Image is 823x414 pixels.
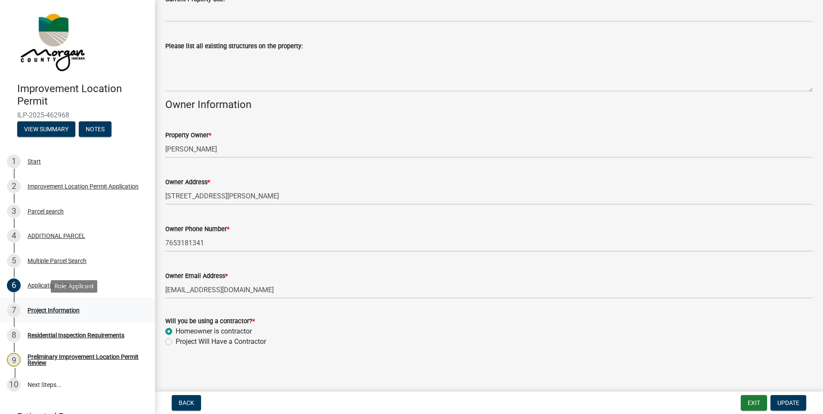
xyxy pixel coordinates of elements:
div: 9 [7,353,21,367]
button: View Summary [17,121,75,137]
button: Exit [741,395,767,411]
div: Parcel search [28,208,64,214]
h4: Owner Information [165,99,813,111]
h4: Improvement Location Permit [17,83,148,108]
label: Project Will Have a Contractor [176,337,266,347]
div: 10 [7,378,21,392]
div: 5 [7,254,21,268]
label: Owner Phone Number [165,226,229,232]
div: 7 [7,303,21,317]
div: Role: Applicant [51,280,97,293]
span: Back [179,399,194,406]
div: Start [28,158,41,164]
label: Homeowner is contractor [176,326,252,337]
label: Property Owner [165,133,211,139]
button: Update [770,395,806,411]
div: Improvement Location Permit Application [28,183,139,189]
label: Owner Address [165,179,210,185]
div: Residential Inspection Requirements [28,332,124,338]
img: Morgan County, Indiana [17,9,87,74]
div: 2 [7,179,21,193]
div: 6 [7,278,21,292]
div: Project Information [28,307,80,313]
button: Notes [79,121,111,137]
wm-modal-confirm: Notes [79,126,111,133]
label: Owner Email Address [165,273,228,279]
div: ADDITIONAL PARCEL [28,233,85,239]
div: 3 [7,204,21,218]
label: Will you be using a contractor? [165,318,255,324]
div: 1 [7,154,21,168]
div: 4 [7,229,21,243]
div: Multiple Parcel Search [28,258,87,264]
label: Please list all existing structures on the property: [165,43,303,49]
button: Back [172,395,201,411]
wm-modal-confirm: Summary [17,126,75,133]
div: Application Information [28,282,91,288]
span: Update [777,399,799,406]
div: Preliminary Improvement Location Permit Review [28,354,141,366]
div: 8 [7,328,21,342]
span: ILP-2025-462968 [17,111,138,119]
